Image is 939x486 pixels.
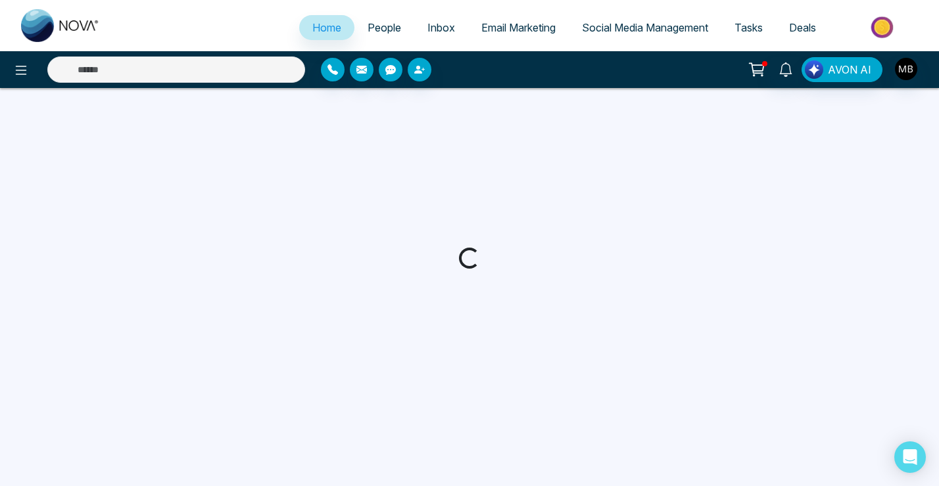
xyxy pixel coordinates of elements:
span: People [368,21,401,34]
img: Nova CRM Logo [21,9,100,42]
a: Email Marketing [468,15,569,40]
div: Open Intercom Messenger [894,441,926,473]
span: Social Media Management [582,21,708,34]
span: Home [312,21,341,34]
span: Tasks [734,21,763,34]
a: Social Media Management [569,15,721,40]
span: Email Marketing [481,21,556,34]
a: Tasks [721,15,776,40]
span: Inbox [427,21,455,34]
button: AVON AI [802,57,882,82]
img: Lead Flow [805,60,823,79]
a: Home [299,15,354,40]
span: AVON AI [828,62,871,77]
img: User Avatar [895,58,917,80]
span: Deals [789,21,816,34]
img: Market-place.gif [836,12,931,42]
a: Inbox [414,15,468,40]
a: People [354,15,414,40]
a: Deals [776,15,829,40]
